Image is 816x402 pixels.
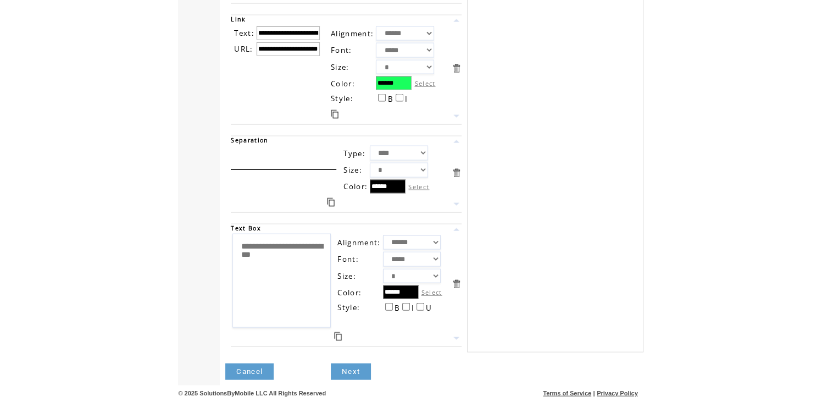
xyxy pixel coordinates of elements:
span: Separation [231,136,268,144]
span: I [405,94,408,104]
span: | [593,390,595,397]
a: Next [331,364,371,380]
label: Select [408,183,429,191]
span: Alignment: [331,29,374,38]
span: Color: [337,288,362,298]
span: B [387,94,393,104]
a: Duplicate this item [327,198,335,207]
span: U [426,303,432,313]
a: Move this item down [451,111,462,122]
span: Alignment: [337,238,380,247]
span: Text: [234,28,254,38]
span: Size: [337,271,356,281]
a: Cancel [225,364,274,380]
span: Text Box [231,224,261,232]
span: © 2025 SolutionsByMobile LLC All Rights Reserved [178,390,326,397]
label: Select [421,288,442,296]
span: Color: [343,181,368,191]
a: Duplicate this item [334,332,342,341]
span: Link [231,15,246,23]
label: Select [414,79,435,87]
span: B [395,303,400,313]
span: Font: [331,45,352,55]
a: Move this item up [451,136,462,147]
a: Privacy Policy [597,390,638,397]
a: Move this item up [451,224,462,235]
a: Move this item down [451,199,462,210]
span: Type: [343,148,365,158]
a: Delete this item [451,63,462,74]
a: Move this item down [451,333,462,344]
span: URL: [234,44,253,54]
a: Delete this item [451,168,462,178]
span: Style: [337,302,360,312]
a: Move this item up [451,15,462,26]
span: Size: [331,62,349,72]
span: Color: [331,79,355,89]
a: Duplicate this item [331,110,338,119]
span: Style: [331,93,353,103]
span: I [412,303,414,313]
span: Font: [337,254,359,264]
span: Size: [343,165,362,175]
a: Terms of Service [543,390,591,397]
a: Delete this item [451,279,462,289]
